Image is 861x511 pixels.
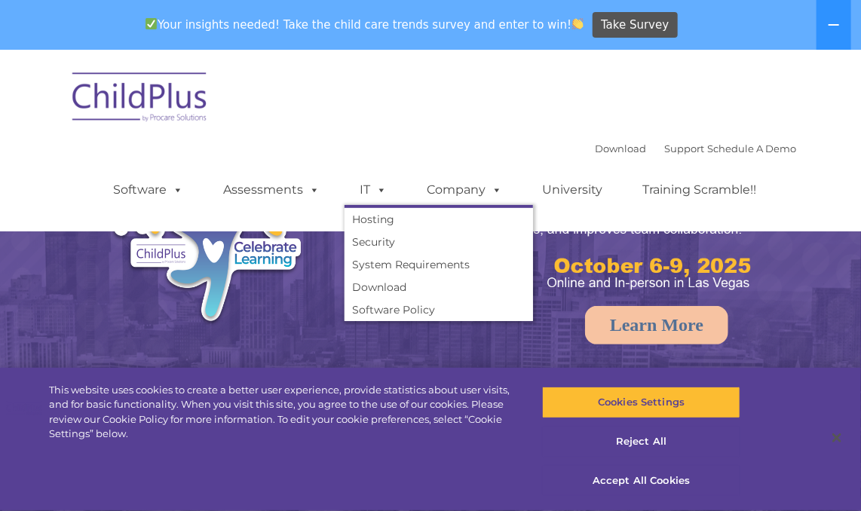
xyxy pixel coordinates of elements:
[345,208,533,231] a: Hosting
[49,383,516,442] div: This website uses cookies to create a better user experience, provide statistics about user visit...
[146,18,157,29] img: ✅
[542,426,740,457] button: Reject All
[820,421,853,454] button: Close
[595,142,646,155] a: Download
[208,175,335,205] a: Assessments
[139,10,590,39] span: Your insights needed! Take the child care trends survey and enter to win!
[542,387,740,418] button: Cookies Settings
[345,276,533,298] a: Download
[345,253,533,276] a: System Requirements
[572,18,584,29] img: 👏
[593,12,678,38] a: Take Survey
[412,175,517,205] a: Company
[595,142,796,155] font: |
[707,142,796,155] a: Schedule A Demo
[601,12,669,38] span: Take Survey
[542,464,740,496] button: Accept All Cookies
[65,62,216,137] img: ChildPlus by Procare Solutions
[585,306,728,344] a: Learn More
[98,175,198,205] a: Software
[527,175,617,205] a: University
[345,175,402,205] a: IT
[664,142,704,155] a: Support
[345,231,533,253] a: Security
[345,298,533,321] a: Software Policy
[627,175,771,205] a: Training Scramble!!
